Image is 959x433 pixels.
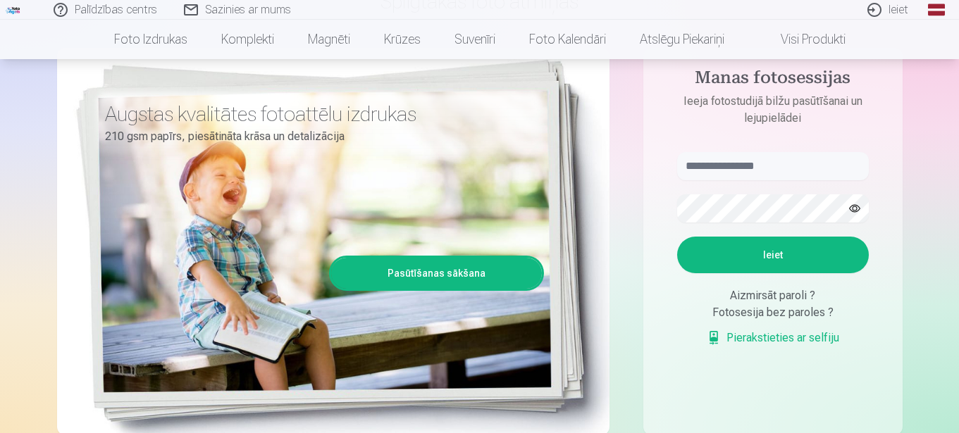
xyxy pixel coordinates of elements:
[512,20,623,59] a: Foto kalendāri
[707,330,839,346] a: Pierakstieties ar selfiju
[204,20,291,59] a: Komplekti
[6,6,21,14] img: /fa1
[105,101,533,127] h3: Augstas kvalitātes fotoattēlu izdrukas
[105,127,533,146] p: 210 gsm papīrs, piesātināta krāsa un detalizācija
[291,20,367,59] a: Magnēti
[331,258,542,289] a: Pasūtīšanas sākšana
[663,68,883,93] h4: Manas fotosessijas
[741,20,862,59] a: Visi produkti
[623,20,741,59] a: Atslēgu piekariņi
[677,287,869,304] div: Aizmirsāt paroli ?
[677,237,869,273] button: Ieiet
[663,93,883,127] p: Ieeja fotostudijā bilžu pasūtīšanai un lejupielādei
[367,20,438,59] a: Krūzes
[438,20,512,59] a: Suvenīri
[677,304,869,321] div: Fotosesija bez paroles ?
[97,20,204,59] a: Foto izdrukas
